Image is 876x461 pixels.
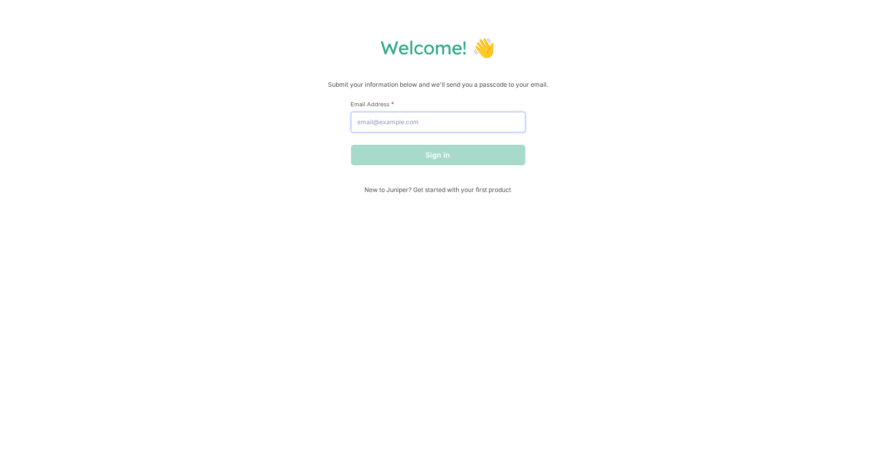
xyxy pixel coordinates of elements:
[10,80,866,90] p: Submit your information below and we'll send you a passcode to your email.
[351,112,525,132] input: email@example.com
[10,36,866,59] h1: Welcome! 👋
[351,186,525,194] span: New to Juniper? Get started with your first product
[351,100,525,108] label: Email Address
[392,100,395,108] span: This field is required.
